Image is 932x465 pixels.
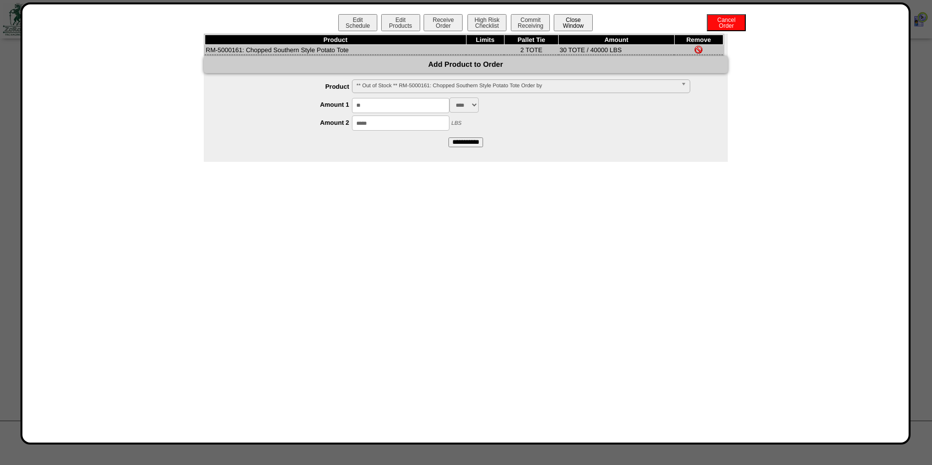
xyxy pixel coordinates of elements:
button: High RiskChecklist [467,14,506,31]
label: Product [223,83,352,90]
label: Amount 1 [223,101,352,108]
span: LBS [451,120,462,126]
button: EditSchedule [338,14,377,31]
th: Pallet Tie [504,35,559,45]
span: 30 TOTE / 40000 LBS [560,46,621,54]
th: Remove [674,35,723,45]
a: CloseWindow [553,22,594,29]
button: EditProducts [381,14,420,31]
td: RM-5000161: Chopped Southern Style Potato Tote [205,45,466,55]
button: CommitReceiving [511,14,550,31]
img: Remove Item [695,46,702,54]
th: Limits [466,35,504,45]
span: 2 TOTE [521,46,543,54]
div: Add Product to Order [204,56,728,73]
th: Product [205,35,466,45]
th: Amount [559,35,674,45]
span: ** Out of Stock ** RM-5000161: Chopped Southern Style Potato Tote Order by [356,80,677,92]
button: ReceiveOrder [424,14,463,31]
button: CloseWindow [554,14,593,31]
a: High RiskChecklist [466,22,509,29]
button: CancelOrder [707,14,746,31]
label: Amount 2 [223,119,352,126]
